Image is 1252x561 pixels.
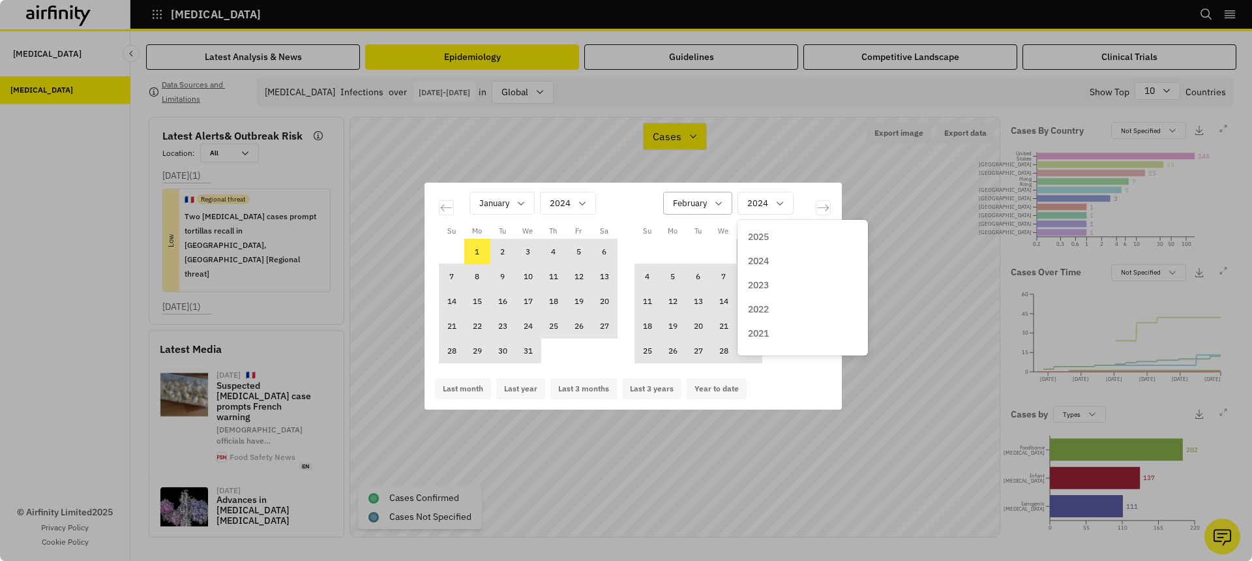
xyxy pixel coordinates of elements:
td: Selected. Wednesday, February 14, 2024 [711,289,736,314]
td: Selected. Saturday, January 20, 2024 [591,289,617,314]
p: 2024 [748,254,769,268]
td: Selected. Friday, January 12, 2024 [566,264,591,289]
td: Selected. Saturday, January 6, 2024 [591,239,617,264]
td: Selected. Wednesday, January 10, 2024 [515,264,541,289]
td: Selected. Saturday, January 27, 2024 [591,314,617,339]
p: 2022 [748,303,769,316]
td: Selected. Tuesday, January 9, 2024 [490,264,515,289]
td: Selected. Wednesday, February 28, 2024 [711,339,736,363]
td: Selected. Monday, January 29, 2024 [464,339,490,363]
button: Last 3 years [622,378,681,399]
td: Selected. Wednesday, February 7, 2024 [711,264,736,289]
td: Selected. Sunday, February 11, 2024 [634,289,660,314]
td: Selected. Thursday, January 11, 2024 [541,264,566,289]
td: Selected. Thursday, February 1, 2024 [736,239,762,264]
td: Selected. Sunday, January 7, 2024 [439,264,464,289]
div: Move forward to switch to the next month. [816,200,831,215]
p: 2023 [748,279,769,292]
td: Selected. Sunday, February 25, 2024 [634,339,660,363]
td: Selected. Thursday, January 4, 2024 [541,239,566,264]
td: Selected. Monday, January 15, 2024 [464,289,490,314]
button: Last year [496,378,545,399]
td: Selected. Sunday, February 4, 2024 [634,264,660,289]
td: Selected. Monday, February 26, 2024 [660,339,685,363]
td: Selected. Monday, February 12, 2024 [660,289,685,314]
td: Selected. Tuesday, February 6, 2024 [685,264,711,289]
div: Move backward to switch to the previous month. [439,200,454,215]
td: Selected. Thursday, February 15, 2024 [736,289,762,314]
p: 2025 [748,230,769,244]
td: Selected. Friday, January 19, 2024 [566,289,591,314]
td: Selected as start date. Monday, January 1, 2024 [464,239,490,264]
td: Selected. Tuesday, February 13, 2024 [685,289,711,314]
td: Selected. Tuesday, January 2, 2024 [490,239,515,264]
td: Selected. Tuesday, January 16, 2024 [490,289,515,314]
td: Selected. Tuesday, January 23, 2024 [490,314,515,339]
td: Selected. Monday, February 5, 2024 [660,264,685,289]
td: Selected. Monday, January 8, 2024 [464,264,490,289]
td: Selected. Monday, February 19, 2024 [660,314,685,339]
td: Selected. Friday, January 5, 2024 [566,239,591,264]
td: Selected. Thursday, January 25, 2024 [541,314,566,339]
div: Calendar [425,183,845,378]
td: Selected. Sunday, January 21, 2024 [439,314,464,339]
td: Selected. Thursday, February 29, 2024 [736,339,762,363]
td: Selected. Thursday, February 8, 2024 [736,264,762,289]
td: Selected. Monday, January 22, 2024 [464,314,490,339]
td: Selected. Sunday, February 18, 2024 [634,314,660,339]
button: Year to date [687,378,747,399]
td: Selected. Saturday, January 13, 2024 [591,264,617,289]
td: Selected. Thursday, February 22, 2024 [736,314,762,339]
td: Selected. Wednesday, February 21, 2024 [711,314,736,339]
td: Selected. Friday, January 26, 2024 [566,314,591,339]
td: Selected. Sunday, January 14, 2024 [439,289,464,314]
td: Selected. Sunday, January 28, 2024 [439,339,464,363]
button: Last month [435,378,491,399]
td: Selected. Wednesday, January 31, 2024 [515,339,541,363]
td: Selected. Wednesday, January 17, 2024 [515,289,541,314]
p: 2020 [748,351,769,365]
button: Last 3 months [550,378,617,399]
td: Selected. Tuesday, February 20, 2024 [685,314,711,339]
p: 2021 [748,327,769,341]
td: Selected. Wednesday, January 3, 2024 [515,239,541,264]
td: Selected. Tuesday, January 30, 2024 [490,339,515,363]
td: Selected. Tuesday, February 27, 2024 [685,339,711,363]
td: Selected. Wednesday, January 24, 2024 [515,314,541,339]
td: Selected. Thursday, January 18, 2024 [541,289,566,314]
